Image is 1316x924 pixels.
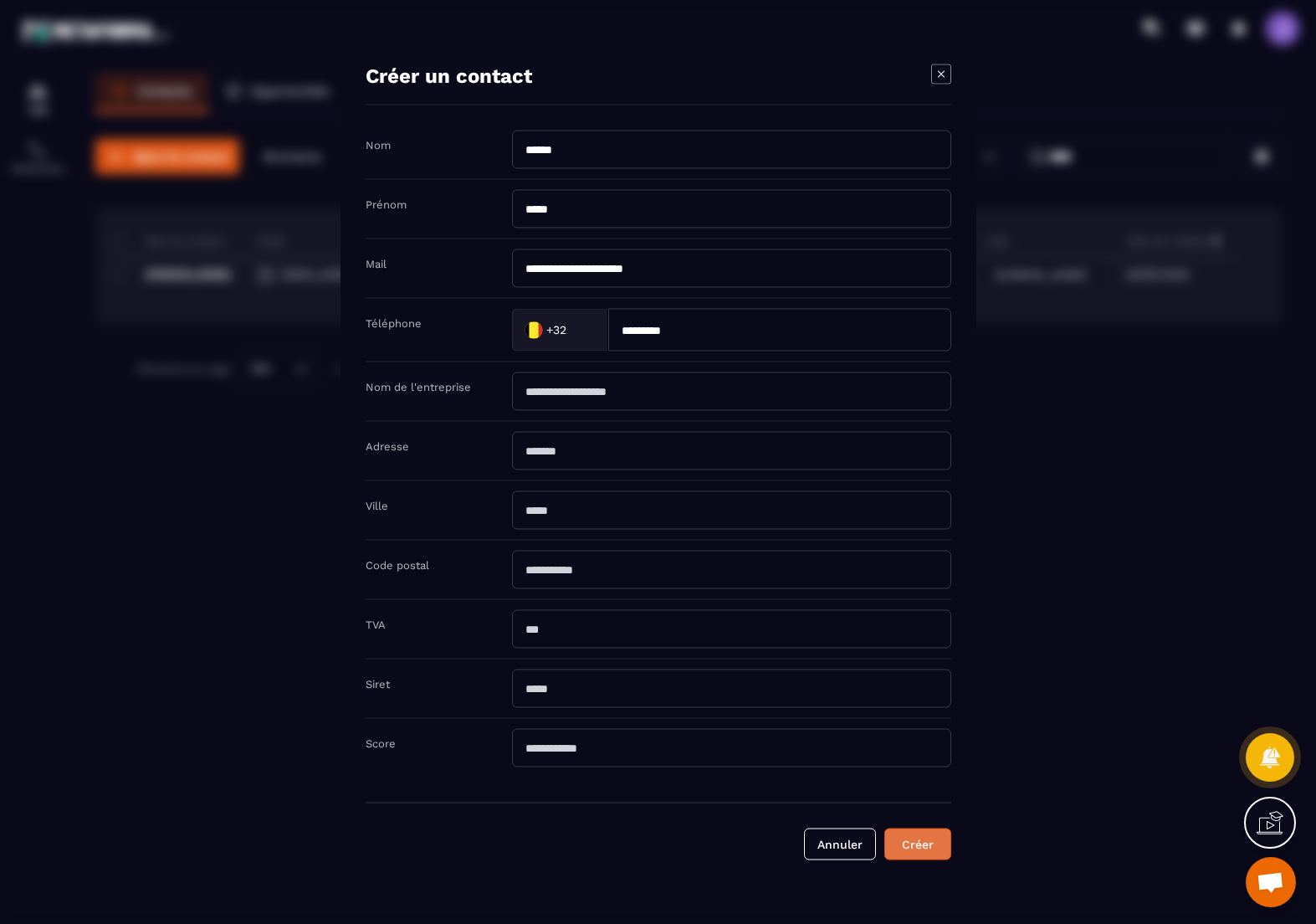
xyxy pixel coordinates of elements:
label: Prénom [366,198,407,211]
h4: Créer un contact [366,64,532,88]
label: TVA [366,619,386,631]
div: Ouvrir le chat [1246,857,1296,907]
button: Créer [884,829,951,860]
label: Nom de l'entreprise [366,381,471,393]
div: Search for option [512,309,608,352]
input: Search for option [570,317,591,342]
label: Siret [366,678,390,690]
span: +32 [545,321,566,338]
img: Country Flag [516,313,550,346]
label: Nom [366,139,391,151]
label: Téléphone [366,317,422,330]
label: Score [366,737,396,750]
label: Code postal [366,559,429,572]
label: Ville [366,500,388,512]
button: Annuler [804,829,876,860]
label: Adresse [366,440,409,453]
label: Mail [366,258,387,270]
